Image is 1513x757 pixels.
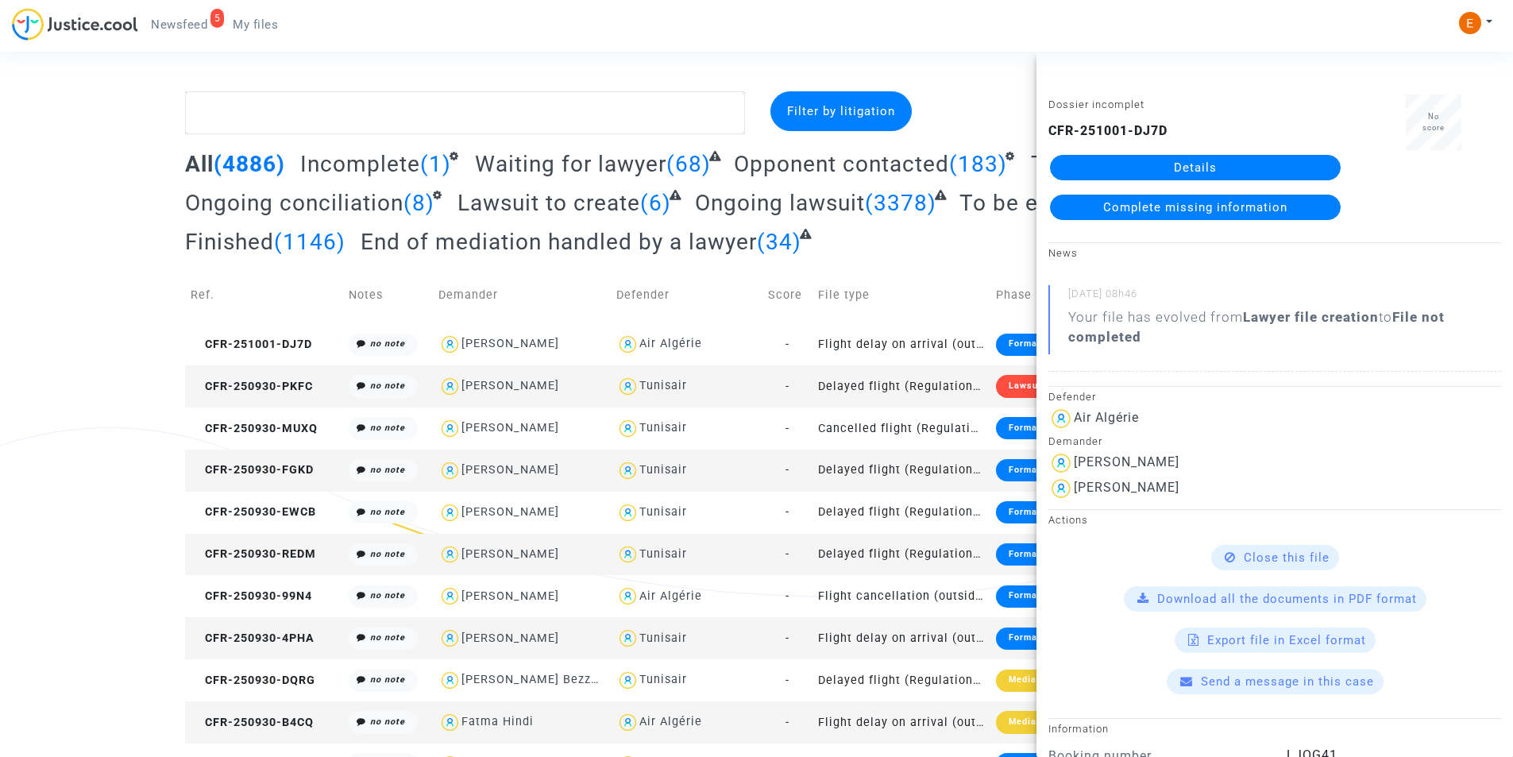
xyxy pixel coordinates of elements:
[370,380,405,391] i: no note
[812,267,990,323] td: File type
[1074,410,1139,425] div: Air Algérie
[210,9,225,28] div: 5
[214,151,285,177] span: (4886)
[616,627,639,650] img: icon-user.svg
[220,13,291,37] a: My files
[191,716,314,729] span: CFR-250930-B4CQ
[639,715,702,728] div: Air Algérie
[666,151,711,177] span: (68)
[865,190,936,216] span: (3378)
[812,450,990,492] td: Delayed flight (Regulation EC 261/2004)
[990,267,1103,323] td: Phase
[370,674,405,685] i: no note
[640,190,671,216] span: (6)
[370,716,405,727] i: no note
[639,421,687,435] div: Tunisair
[191,505,316,519] span: CFR-250930-EWCB
[611,267,762,323] td: Defender
[461,337,559,350] div: [PERSON_NAME]
[785,716,789,729] span: -
[233,17,278,32] span: My files
[785,505,789,519] span: -
[639,673,687,686] div: Tunisair
[785,338,789,351] span: -
[1422,112,1445,132] span: No score
[639,337,702,350] div: Air Algérie
[949,151,1007,177] span: (183)
[996,417,1086,439] div: Formal notice
[639,589,702,603] div: Air Algérie
[191,422,318,435] span: CFR-250930-MUXQ
[370,507,405,517] i: no note
[1068,287,1501,307] small: [DATE] 08h46
[812,534,990,576] td: Delayed flight (Regulation EC 261/2004)
[996,628,1086,650] div: Formal notice
[996,670,1067,692] div: Mediation
[370,465,405,475] i: no note
[370,549,405,559] i: no note
[1048,435,1102,447] small: Demander
[762,267,813,323] td: Score
[996,459,1086,481] div: Formal notice
[639,505,687,519] div: Tunisair
[812,575,990,617] td: Flight cancellation (outside of EU - Montreal Convention)
[639,379,687,392] div: Tunisair
[757,229,801,255] span: (34)
[185,151,214,177] span: All
[461,379,559,392] div: [PERSON_NAME]
[370,632,405,643] i: no note
[996,543,1086,566] div: Formal notice
[191,547,316,561] span: CFR-250930-REDM
[996,585,1086,608] div: Formal notice
[639,547,687,561] div: Tunisair
[151,17,207,32] span: Newsfeed
[461,463,559,477] div: [PERSON_NAME]
[475,151,666,177] span: Waiting for lawyer
[370,338,405,349] i: no note
[438,375,461,398] img: icon-user.svg
[616,333,639,356] img: icon-user.svg
[420,151,451,177] span: (1)
[457,190,640,216] span: Lawsuit to create
[1031,151,1102,177] span: To pay
[438,333,461,356] img: icon-user.svg
[1050,155,1341,180] a: Details
[438,417,461,440] img: icon-user.svg
[787,104,895,118] span: Filter by litigation
[996,711,1067,733] div: Mediation
[438,627,461,650] img: icon-user.svg
[785,674,789,687] span: -
[1103,200,1287,214] span: Complete missing information
[639,463,687,477] div: Tunisair
[1048,514,1088,526] small: Actions
[461,421,559,435] div: [PERSON_NAME]
[616,501,639,524] img: icon-user.svg
[191,338,312,351] span: CFR-251001-DJ7D
[785,463,789,477] span: -
[996,375,1058,397] div: Lawsuit
[996,334,1086,356] div: Formal notice
[461,631,559,645] div: [PERSON_NAME]
[438,711,461,734] img: icon-user.svg
[138,13,220,37] a: 5Newsfeed
[1074,480,1179,495] div: [PERSON_NAME]
[785,589,789,603] span: -
[785,422,789,435] span: -
[1048,450,1074,476] img: icon-user.svg
[1068,309,1445,345] b: File not completed
[191,463,314,477] span: CFR-250930-FGKD
[812,617,990,659] td: Flight delay on arrival (outside of EU - Montreal Convention)
[461,673,708,686] div: [PERSON_NAME] Bezzari [PERSON_NAME]
[461,547,559,561] div: [PERSON_NAME]
[438,459,461,482] img: icon-user.svg
[1048,123,1168,138] b: CFR-251001-DJ7D
[191,380,313,393] span: CFR-250930-PKFC
[695,190,865,216] span: Ongoing lawsuit
[370,590,405,601] i: no note
[403,190,434,216] span: (8)
[438,501,461,524] img: icon-user.svg
[812,492,990,534] td: Delayed flight (Regulation EC 261/2004)
[461,505,559,519] div: [PERSON_NAME]
[812,659,990,701] td: Delayed flight (Regulation EC 261/2004)
[438,669,461,692] img: icon-user.svg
